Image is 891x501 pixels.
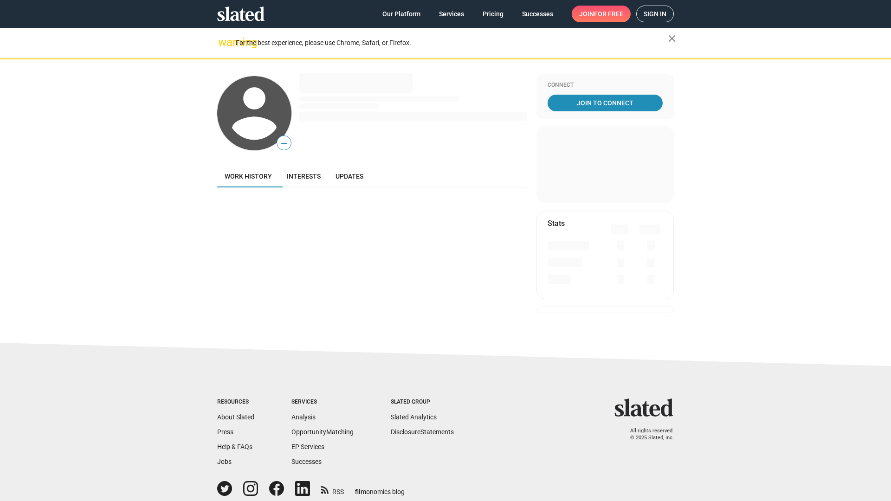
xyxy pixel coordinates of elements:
a: Press [217,428,233,436]
a: Help & FAQs [217,443,252,450]
span: Updates [336,173,363,180]
span: Successes [522,6,553,22]
a: Analysis [291,413,316,421]
span: — [277,137,291,149]
span: Our Platform [382,6,420,22]
a: Successes [515,6,561,22]
span: film [355,488,366,495]
a: Sign in [636,6,674,22]
span: Interests [287,173,321,180]
div: Resources [217,398,254,406]
mat-card-title: Stats [548,218,565,228]
a: Interests [279,165,328,187]
div: For the best experience, please use Chrome, Safari, or Firefox. [236,37,668,49]
a: Updates [328,165,371,187]
a: Work history [217,165,279,187]
a: Our Platform [375,6,428,22]
a: Slated Analytics [391,413,437,421]
div: Slated Group [391,398,454,406]
a: About Slated [217,413,254,421]
a: DisclosureStatements [391,428,454,436]
div: Services [291,398,354,406]
p: All rights reserved. © 2025 Slated, Inc. [620,428,674,441]
span: Pricing [483,6,504,22]
a: Join To Connect [548,95,663,111]
span: for free [594,6,623,22]
div: Connect [548,82,663,89]
a: Pricing [475,6,511,22]
span: Join To Connect [549,95,661,111]
a: RSS [321,482,344,496]
span: Sign in [644,6,666,22]
span: Join [579,6,623,22]
span: Work history [225,173,272,180]
mat-icon: close [666,33,678,44]
span: Services [439,6,464,22]
a: Successes [291,458,322,465]
a: Joinfor free [572,6,631,22]
a: Jobs [217,458,232,465]
a: filmonomics blog [355,480,405,496]
a: EP Services [291,443,324,450]
a: Services [432,6,471,22]
mat-icon: warning [218,37,229,48]
a: OpportunityMatching [291,428,354,436]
